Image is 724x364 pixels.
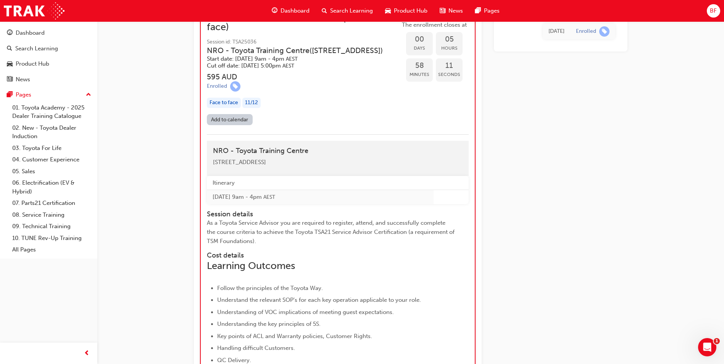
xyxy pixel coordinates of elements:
[207,55,388,63] h5: Start date: [DATE] 9am - 4pm
[217,333,372,340] span: Key points of ACL and Warranty policies, Customer Rights.
[9,102,94,122] a: 01. Toyota Academy - 2025 Dealer Training Catalogue
[436,70,463,79] span: Seconds
[207,62,388,69] h5: Cut off date: [DATE] 5:00pm
[9,221,94,232] a: 09. Technical Training
[84,349,90,358] span: prev-icon
[394,6,427,15] span: Product Hub
[475,6,481,16] span: pages-icon
[406,35,433,44] span: 00
[9,232,94,244] a: 10. TUNE Rev-Up Training
[4,2,64,19] img: Trak
[16,29,45,37] div: Dashboard
[266,3,316,19] a: guage-iconDashboard
[207,260,295,272] span: Learning Outcomes
[3,26,94,40] a: Dashboard
[3,24,94,88] button: DashboardSearch LearningProduct HubNews
[9,166,94,177] a: 05. Sales
[599,26,610,37] span: learningRecordVerb_ENROLL-icon
[207,38,400,47] span: Session id: TSA25036
[207,251,469,260] h4: Cost details
[242,98,261,108] div: 11 / 12
[272,6,277,16] span: guage-icon
[217,321,321,327] span: Understanding the key principles of 5S.
[207,176,434,190] th: Itinerary
[7,30,13,37] span: guage-icon
[9,154,94,166] a: 04. Customer Experience
[281,6,310,15] span: Dashboard
[15,44,58,53] div: Search Learning
[406,44,433,53] span: Days
[16,90,31,99] div: Pages
[217,285,323,292] span: Follow the principles of the Toyota Way.
[400,21,469,29] span: The enrollment closes at
[282,63,294,69] span: Australian Eastern Standard Time AEST
[379,3,434,19] a: car-iconProduct Hub
[714,338,720,344] span: 1
[3,88,94,102] button: Pages
[3,72,94,87] a: News
[316,3,379,19] a: search-iconSearch Learning
[86,90,91,100] span: up-icon
[230,81,240,92] span: learningRecordVerb_ENROLL-icon
[9,177,94,197] a: 06. Electrification (EV & Hybrid)
[207,14,469,128] button: TSA21 Service Advisor Course ( face to face)Session id: TSA25036NRO - Toyota Training Centre([STR...
[7,76,13,83] span: news-icon
[9,244,94,256] a: All Pages
[434,3,469,19] a: news-iconNews
[207,114,253,125] a: Add to calendar
[548,27,564,36] div: Fri Sep 12 2025 12:12:57 GMT+1000 (Australian Eastern Standard Time)
[469,3,506,19] a: pages-iconPages
[16,75,30,84] div: News
[213,159,266,166] span: [STREET_ADDRESS]
[406,61,433,70] span: 58
[710,6,717,15] span: BF
[322,6,327,16] span: search-icon
[207,46,388,55] h3: NRO - Toyota Training Centre ( [STREET_ADDRESS] )
[406,70,433,79] span: Minutes
[207,98,241,108] div: Face to face
[217,345,295,351] span: Handling difficult Customers.
[207,219,456,245] span: As a Toyota Service Advisor you are required to register, attend, and successfully complete the c...
[3,42,94,56] a: Search Learning
[217,296,421,303] span: Understand the relevant SOP's for each key operation applicable to your role.
[286,56,298,62] span: Australian Eastern Standard Time AEST
[207,14,400,32] span: TSA21 Service Advisor Course ( face to face)
[484,6,500,15] span: Pages
[217,309,394,316] span: Understanding of VOC implications of meeting guest expectations.
[7,45,12,52] span: search-icon
[217,357,251,364] span: QC Delivery.
[330,6,373,15] span: Search Learning
[9,209,94,221] a: 08. Service Training
[207,83,227,90] div: Enrolled
[9,197,94,209] a: 07. Parts21 Certification
[207,190,434,204] td: [DATE] 9am - 4pm
[7,92,13,98] span: pages-icon
[9,142,94,154] a: 03. Toyota For Life
[448,6,463,15] span: News
[9,122,94,142] a: 02. New - Toyota Dealer Induction
[7,61,13,68] span: car-icon
[698,338,716,356] iframe: Intercom live chat
[207,210,455,219] h4: Session details
[16,60,49,68] div: Product Hub
[263,194,275,200] span: Australian Eastern Standard Time AEST
[440,6,445,16] span: news-icon
[207,72,400,81] h3: 595 AUD
[213,147,463,155] h4: NRO - Toyota Training Centre
[436,35,463,44] span: 05
[707,4,720,18] button: BF
[385,6,391,16] span: car-icon
[3,57,94,71] a: Product Hub
[436,44,463,53] span: Hours
[576,28,596,35] div: Enrolled
[436,61,463,70] span: 11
